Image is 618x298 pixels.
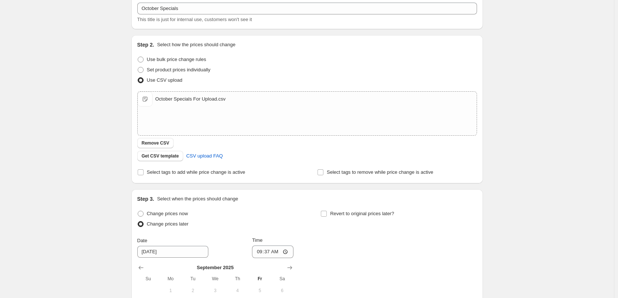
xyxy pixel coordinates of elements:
span: Revert to original prices later? [330,211,394,216]
input: 12:00 [252,245,293,258]
span: 5 [252,288,268,294]
span: This title is just for internal use, customers won't see it [137,17,252,22]
th: Monday [159,273,182,285]
span: Set product prices individually [147,67,211,72]
span: 2 [185,288,201,294]
button: Show next month, October 2025 [285,263,295,273]
input: 9/26/2025 [137,246,208,258]
th: Saturday [271,273,293,285]
a: CSV upload FAQ [182,150,227,162]
span: Remove CSV [142,140,169,146]
button: Remove CSV [137,138,174,148]
button: Tuesday September 2 2025 [182,285,204,297]
span: Use bulk price change rules [147,57,206,62]
th: Wednesday [204,273,226,285]
span: 4 [229,288,246,294]
span: Use CSV upload [147,77,182,83]
button: Wednesday September 3 2025 [204,285,226,297]
span: 1 [162,288,179,294]
button: Monday September 1 2025 [159,285,182,297]
span: Select tags to remove while price change is active [327,169,433,175]
input: 30% off holiday sale [137,3,477,14]
span: Su [140,276,157,282]
p: Select how the prices should change [157,41,235,48]
span: Date [137,238,147,243]
h2: Step 3. [137,195,154,203]
th: Friday [249,273,271,285]
span: Get CSV template [142,153,179,159]
span: Change prices now [147,211,188,216]
button: Saturday September 6 2025 [271,285,293,297]
span: Tu [185,276,201,282]
button: Show previous month, August 2025 [136,263,146,273]
span: 6 [274,288,290,294]
span: We [207,276,223,282]
th: Thursday [226,273,249,285]
span: Select tags to add while price change is active [147,169,245,175]
p: Select when the prices should change [157,195,238,203]
span: CSV upload FAQ [186,152,223,160]
div: October Specials For Upload.csv [155,95,226,103]
span: Change prices later [147,221,189,227]
th: Tuesday [182,273,204,285]
h2: Step 2. [137,41,154,48]
th: Sunday [137,273,159,285]
span: Sa [274,276,290,282]
span: 3 [207,288,223,294]
button: Friday September 5 2025 [249,285,271,297]
span: Time [252,237,262,243]
span: Th [229,276,246,282]
button: Thursday September 4 2025 [226,285,249,297]
button: Get CSV template [137,151,184,161]
span: Fr [252,276,268,282]
span: Mo [162,276,179,282]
